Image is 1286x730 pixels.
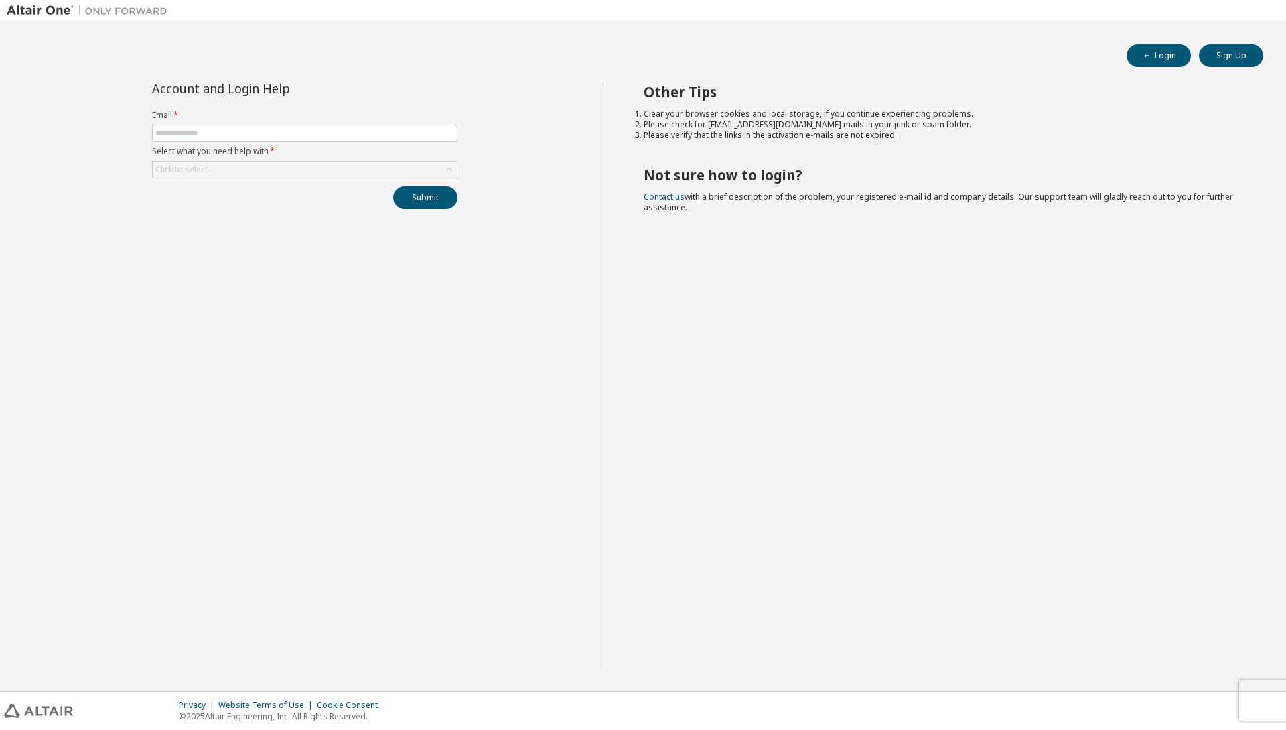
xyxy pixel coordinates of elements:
[152,83,397,94] div: Account and Login Help
[644,119,1240,130] li: Please check for [EMAIL_ADDRESS][DOMAIN_NAME] mails in your junk or spam folder.
[644,83,1240,101] h2: Other Tips
[644,109,1240,119] li: Clear your browser cookies and local storage, if you continue experiencing problems.
[155,164,208,175] div: Click to select
[152,110,457,121] label: Email
[179,711,386,722] p: © 2025 Altair Engineering, Inc. All Rights Reserved.
[1199,44,1263,67] button: Sign Up
[644,191,1233,213] span: with a brief description of the problem, your registered e-mail id and company details. Our suppo...
[4,704,73,718] img: altair_logo.svg
[644,166,1240,184] h2: Not sure how to login?
[179,700,218,711] div: Privacy
[1127,44,1191,67] button: Login
[218,700,317,711] div: Website Terms of Use
[152,146,457,157] label: Select what you need help with
[153,162,457,178] div: Click to select
[644,191,685,202] a: Contact us
[7,4,174,17] img: Altair One
[393,186,457,209] button: Submit
[317,700,386,711] div: Cookie Consent
[644,130,1240,141] li: Please verify that the links in the activation e-mails are not expired.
